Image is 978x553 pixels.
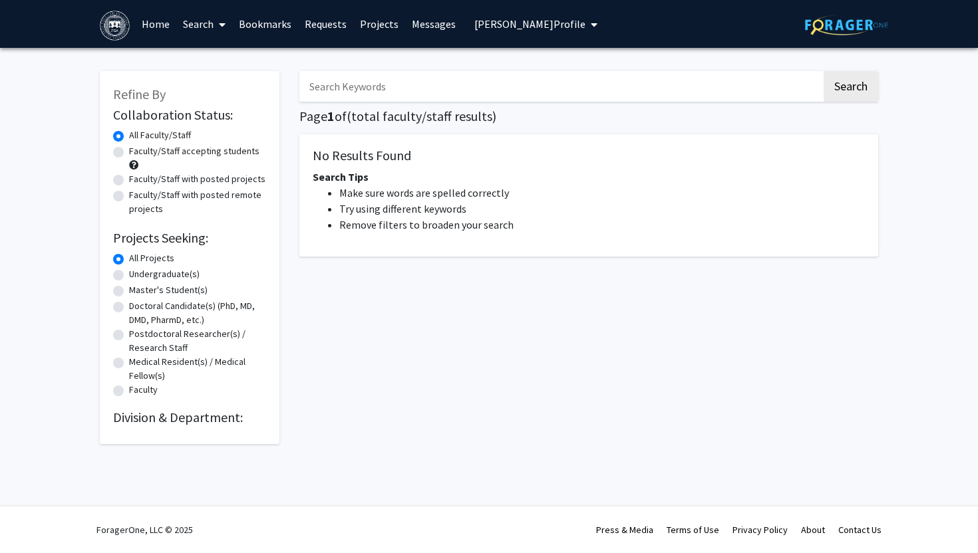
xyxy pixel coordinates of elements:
a: Contact Us [838,524,882,536]
h1: Page of ( total faculty/staff results) [299,108,878,124]
a: Projects [353,1,405,47]
img: Brandeis University Logo [100,11,130,41]
a: Terms of Use [667,524,719,536]
img: ForagerOne Logo [805,15,888,35]
a: Bookmarks [232,1,298,47]
a: Press & Media [596,524,653,536]
label: Master's Student(s) [129,283,208,297]
label: Doctoral Candidate(s) (PhD, MD, DMD, PharmD, etc.) [129,299,266,327]
label: Undergraduate(s) [129,267,200,281]
button: Search [824,71,878,102]
span: Search Tips [313,170,369,183]
h2: Division & Department: [113,409,266,425]
span: Refine By [113,86,166,102]
div: ForagerOne, LLC © 2025 [96,506,193,553]
label: Faculty/Staff accepting students [129,144,259,158]
span: 1 [327,108,335,124]
li: Try using different keywords [339,201,865,217]
h5: No Results Found [313,148,865,164]
a: Requests [298,1,353,47]
input: Search Keywords [299,71,822,102]
a: Home [135,1,176,47]
li: Remove filters to broaden your search [339,217,865,233]
label: Postdoctoral Researcher(s) / Research Staff [129,327,266,355]
a: Search [176,1,232,47]
a: Messages [405,1,462,47]
a: About [801,524,825,536]
label: Medical Resident(s) / Medical Fellow(s) [129,355,266,383]
a: Privacy Policy [733,524,788,536]
label: Faculty/Staff with posted projects [129,172,265,186]
span: [PERSON_NAME] Profile [474,17,585,31]
h2: Projects Seeking: [113,230,266,246]
label: Faculty/Staff with posted remote projects [129,188,266,216]
label: Faculty [129,383,158,397]
nav: Page navigation [299,270,878,300]
h2: Collaboration Status: [113,107,266,123]
li: Make sure words are spelled correctly [339,185,865,201]
label: All Projects [129,251,174,265]
label: All Faculty/Staff [129,128,191,142]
